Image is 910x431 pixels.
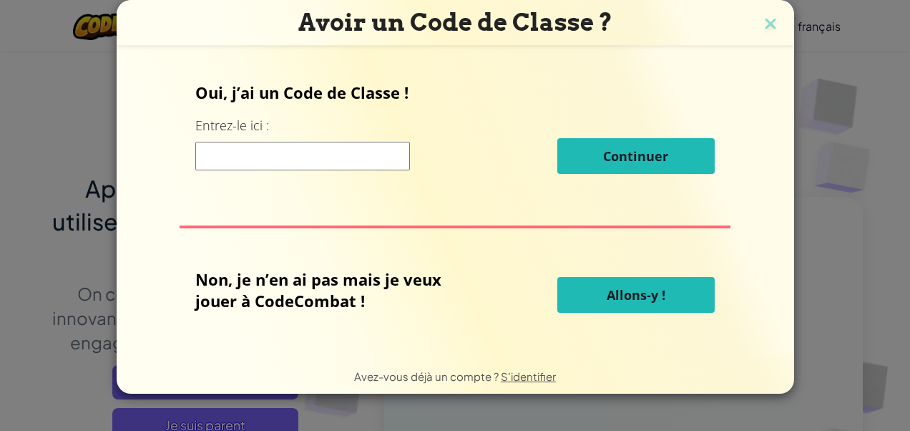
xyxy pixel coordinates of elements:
button: Continuer [557,138,715,174]
span: Continuer [603,147,668,165]
p: Non, je n’en ai pas mais je veux jouer à CodeCombat ! [195,268,486,311]
button: Allons-y ! [557,277,715,313]
p: Oui, j’ai un Code de Classe ! [195,82,715,103]
span: Avoir un Code de Classe ? [298,8,612,37]
a: S'identifier [501,369,556,383]
img: close icon [761,14,780,36]
span: Avez-vous déjà un compte ? [354,369,501,383]
label: Entrez-le ici : [195,117,269,135]
span: Allons-y ! [607,286,665,304]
